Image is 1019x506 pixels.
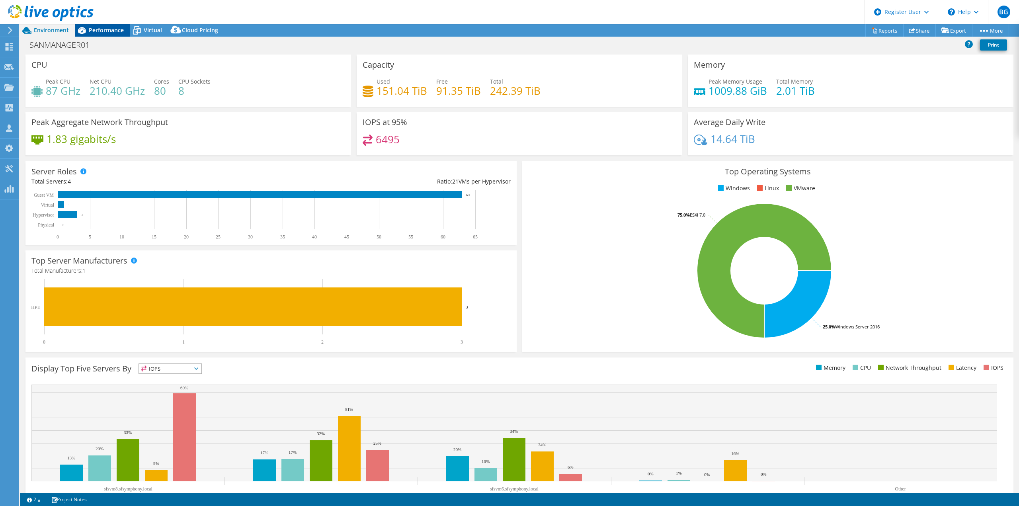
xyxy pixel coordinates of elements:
text: 32% [317,431,325,436]
div: Ratio: VMs per Hypervisor [271,177,511,186]
text: 50 [377,234,381,240]
span: Cloud Pricing [182,26,218,34]
h4: 80 [154,86,169,95]
span: Environment [34,26,69,34]
text: 0% [704,472,710,477]
text: 10% [482,459,490,464]
h1: SANMANAGER01 [26,41,102,49]
h4: 91.35 TiB [436,86,481,95]
li: IOPS [982,363,1003,372]
text: 60 [441,234,445,240]
text: 6% [568,465,574,469]
text: 20% [453,447,461,452]
a: More [972,24,1009,37]
h4: 87 GHz [46,86,80,95]
text: Physical [38,222,54,228]
text: 0 [62,223,64,227]
text: 13% [67,455,75,460]
text: 20% [96,446,103,451]
text: 16% [731,451,739,456]
text: sfsvm6.sfsymphony.local [490,486,539,492]
h4: 242.39 TiB [490,86,541,95]
li: Windows [716,184,750,193]
span: Total Memory [776,78,813,85]
text: 0% [761,472,767,477]
text: 65 [473,234,478,240]
text: 15 [152,234,156,240]
span: Total [490,78,503,85]
text: 1 [68,203,70,207]
text: 25 [216,234,221,240]
span: IOPS [139,364,201,373]
text: 24% [538,442,546,447]
text: 35 [280,234,285,240]
a: Print [980,39,1007,51]
text: Hypervisor [33,212,54,218]
text: 3 [466,305,468,309]
tspan: ESXi 7.0 [690,212,705,218]
h3: Capacity [363,61,394,69]
h4: 6495 [376,135,400,144]
h4: 8 [178,86,211,95]
span: 21 [452,178,459,185]
span: Cores [154,78,169,85]
h3: Memory [694,61,725,69]
h4: 1009.88 GiB [709,86,767,95]
text: 3 [81,213,83,217]
li: Linux [755,184,779,193]
h4: 14.64 TiB [711,135,755,143]
tspan: 75.0% [677,212,690,218]
li: CPU [851,363,871,372]
span: 1 [82,267,86,274]
span: Performance [89,26,124,34]
a: Reports [865,24,904,37]
h4: 151.04 TiB [377,86,427,95]
text: 1 [182,339,185,345]
h4: Total Manufacturers: [31,266,511,275]
text: Virtual [41,202,55,208]
span: Peak CPU [46,78,70,85]
text: 3 [461,339,463,345]
text: 69% [180,385,188,390]
span: BG [998,6,1010,18]
tspan: 25.0% [823,324,835,330]
text: 10 [119,234,124,240]
text: 34% [510,429,518,434]
text: HPE [31,305,40,310]
text: 33% [124,430,132,435]
h4: 2.01 TiB [776,86,815,95]
text: Other [895,486,906,492]
text: 30 [248,234,253,240]
text: 25% [373,441,381,445]
text: 0 [57,234,59,240]
text: 0 [43,339,45,345]
span: Peak Memory Usage [709,78,762,85]
text: 9% [153,461,159,466]
h3: Top Server Manufacturers [31,256,127,265]
text: 55 [408,234,413,240]
text: 2 [321,339,324,345]
h4: 210.40 GHz [90,86,145,95]
text: 20 [184,234,189,240]
text: 17% [289,450,297,455]
li: VMware [784,184,815,193]
h3: Average Daily Write [694,118,765,127]
h4: 1.83 gigabits/s [47,135,116,143]
li: Network Throughput [876,363,941,372]
svg: \n [948,8,955,16]
span: CPU Sockets [178,78,211,85]
tspan: Windows Server 2016 [835,324,880,330]
a: Project Notes [46,494,92,504]
text: 51% [345,407,353,412]
span: Net CPU [90,78,111,85]
h3: Server Roles [31,167,77,176]
span: Used [377,78,390,85]
text: 45 [344,234,349,240]
text: 5 [89,234,91,240]
div: Total Servers: [31,177,271,186]
text: sfsvm8.sfsymphony.local [104,486,153,492]
li: Latency [947,363,976,372]
span: Free [436,78,448,85]
h3: Top Operating Systems [528,167,1007,176]
text: 0% [648,471,654,476]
